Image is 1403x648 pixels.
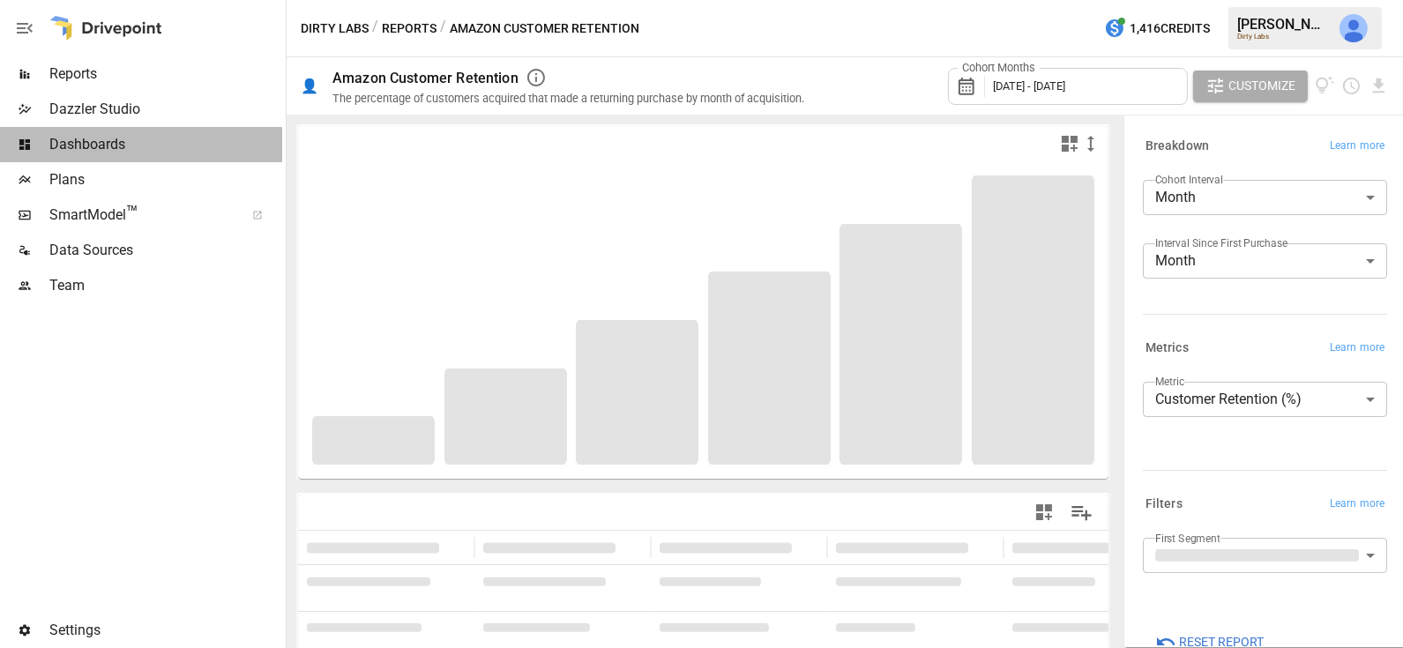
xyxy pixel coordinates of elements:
span: ™ [126,202,138,224]
button: Sort [441,535,466,560]
label: Cohort Interval [1155,172,1223,187]
span: Team [49,275,282,296]
button: Schedule report [1341,76,1362,96]
h6: Breakdown [1146,137,1209,156]
button: Reports [382,18,437,40]
div: The percentage of customers acquired that made a returning purchase by month of acquisition. [332,92,804,105]
div: Amazon Customer Retention [332,70,519,86]
span: Reports [49,63,282,85]
img: Julie Wilton [1340,14,1368,42]
span: Plans [49,169,282,190]
div: 👤 [301,78,318,94]
div: / [372,18,378,40]
div: [PERSON_NAME] [1237,16,1329,33]
span: Learn more [1330,138,1384,155]
label: Cohort Months [958,60,1040,76]
span: Learn more [1330,495,1384,513]
span: Settings [49,620,282,641]
h6: Filters [1146,495,1183,514]
button: Sort [617,535,642,560]
div: / [440,18,446,40]
span: SmartModel [49,205,233,226]
span: Data Sources [49,240,282,261]
button: Sort [970,535,995,560]
label: Interval Since First Purchase [1155,235,1287,250]
button: Manage Columns [1062,493,1101,533]
button: View documentation [1315,71,1335,102]
button: 1,416Credits [1097,12,1217,45]
button: Sort [794,535,818,560]
div: Month [1143,180,1387,215]
span: Learn more [1330,339,1384,357]
button: Customize [1193,71,1308,102]
div: Customer Retention (%) [1143,382,1387,417]
label: First Segment [1155,531,1220,546]
span: Dashboards [49,134,282,155]
button: Download report [1369,76,1389,96]
label: Metric [1155,374,1184,389]
button: Dirty Labs [301,18,369,40]
span: [DATE] - [DATE] [993,79,1065,93]
span: Customize [1228,75,1295,97]
h6: Metrics [1146,339,1189,358]
div: Month [1143,243,1387,279]
button: Julie Wilton [1329,4,1378,53]
span: Dazzler Studio [49,99,282,120]
div: Dirty Labs [1237,33,1329,41]
span: 1,416 Credits [1130,18,1210,40]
